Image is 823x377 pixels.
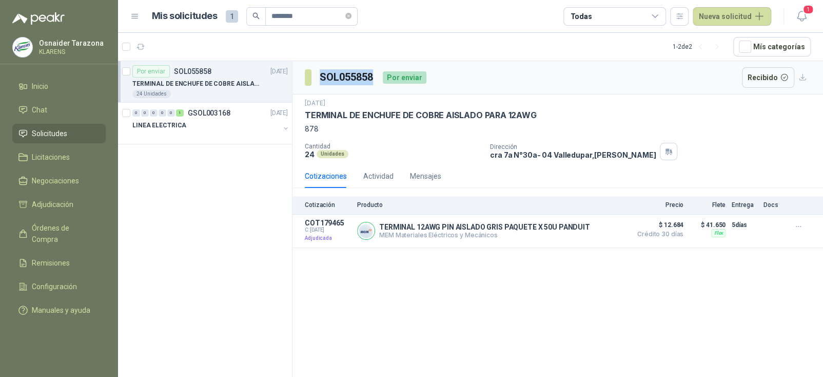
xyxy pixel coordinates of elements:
span: Crédito 30 días [632,231,683,237]
p: Flete [690,201,726,209]
span: C: [DATE] [305,227,351,233]
div: 0 [159,109,166,117]
p: TERMINAL 12AWG PIN AISLADO GRIS PAQUETE X 50U PANDUIT [379,223,590,231]
span: Chat [32,104,47,116]
span: Licitaciones [32,152,70,163]
div: Unidades [317,150,348,158]
p: LINEA ELECTRICA [132,121,186,130]
h3: SOL055858 [320,69,375,85]
span: Manuales y ayuda [32,305,90,316]
button: Nueva solicitud [693,7,771,26]
p: Adjudicada [305,233,351,243]
p: Precio [632,201,683,209]
div: 0 [150,109,158,117]
div: 24 Unidades [132,90,171,98]
img: Logo peakr [12,12,65,25]
div: 0 [141,109,149,117]
span: Configuración [32,281,77,292]
p: MEM Materiales Eléctricos y Mecánicos [379,231,590,239]
p: SOL055858 [174,68,211,75]
p: KLARENS [39,49,104,55]
a: Órdenes de Compra [12,218,106,249]
span: Órdenes de Compra [32,222,96,245]
span: Remisiones [32,257,70,269]
span: Solicitudes [32,128,67,139]
p: cra 7a N°30a- 04 Valledupar , [PERSON_NAME] [490,150,656,159]
div: Mensajes [410,171,441,182]
span: 1 [226,10,238,23]
p: COT179465 [305,219,351,227]
p: Cantidad [305,143,482,150]
a: Licitaciones [12,147,106,167]
p: [DATE] [305,99,325,108]
a: 0 0 0 0 0 1 GSOL003168[DATE] LINEA ELECTRICA [132,107,290,140]
a: Solicitudes [12,124,106,143]
button: 1 [792,7,811,26]
p: Cotización [305,201,351,209]
p: Entrega [732,201,757,209]
span: close-circle [345,13,351,19]
span: Adjudicación [32,199,73,210]
a: Configuración [12,277,106,296]
div: 1 [176,109,184,117]
p: $ 41.650 [690,219,726,231]
div: Todas [570,11,592,22]
div: Por enviar [383,71,426,84]
button: Recibido [742,67,795,88]
a: Negociaciones [12,171,106,191]
img: Company Logo [13,37,32,57]
span: $ 12.684 [632,219,683,231]
div: 0 [167,109,175,117]
span: Negociaciones [32,175,79,186]
a: Por enviarSOL055858[DATE] TERMINAL DE ENCHUFE DE COBRE AISLADO PARA 12AWG24 Unidades [118,61,292,103]
p: Osnaider Tarazona [39,40,104,47]
div: Flex [711,229,726,237]
p: GSOL003168 [188,109,230,117]
p: 5 días [732,219,757,231]
a: Chat [12,100,106,120]
p: Docs [763,201,784,209]
span: search [252,12,260,20]
p: [DATE] [270,67,288,77]
p: TERMINAL DE ENCHUFE DE COBRE AISLADO PARA 12AWG [305,110,537,121]
button: Mís categorías [733,37,811,56]
a: Remisiones [12,253,106,273]
a: Inicio [12,77,106,96]
p: TERMINAL DE ENCHUFE DE COBRE AISLADO PARA 12AWG [132,79,260,89]
p: 24 [305,150,315,159]
p: Producto [357,201,626,209]
span: 1 [802,5,814,14]
div: Por enviar [132,65,170,78]
p: 878 [305,123,811,135]
a: Manuales y ayuda [12,300,106,320]
p: Dirección [490,143,656,150]
div: 0 [132,109,140,117]
h1: Mis solicitudes [152,9,218,24]
div: 1 - 2 de 2 [673,39,725,55]
div: Cotizaciones [305,171,347,182]
img: Company Logo [358,222,375,239]
span: close-circle [345,11,351,21]
p: [DATE] [270,108,288,118]
div: Actividad [363,171,394,182]
span: Inicio [32,81,48,92]
a: Adjudicación [12,195,106,214]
